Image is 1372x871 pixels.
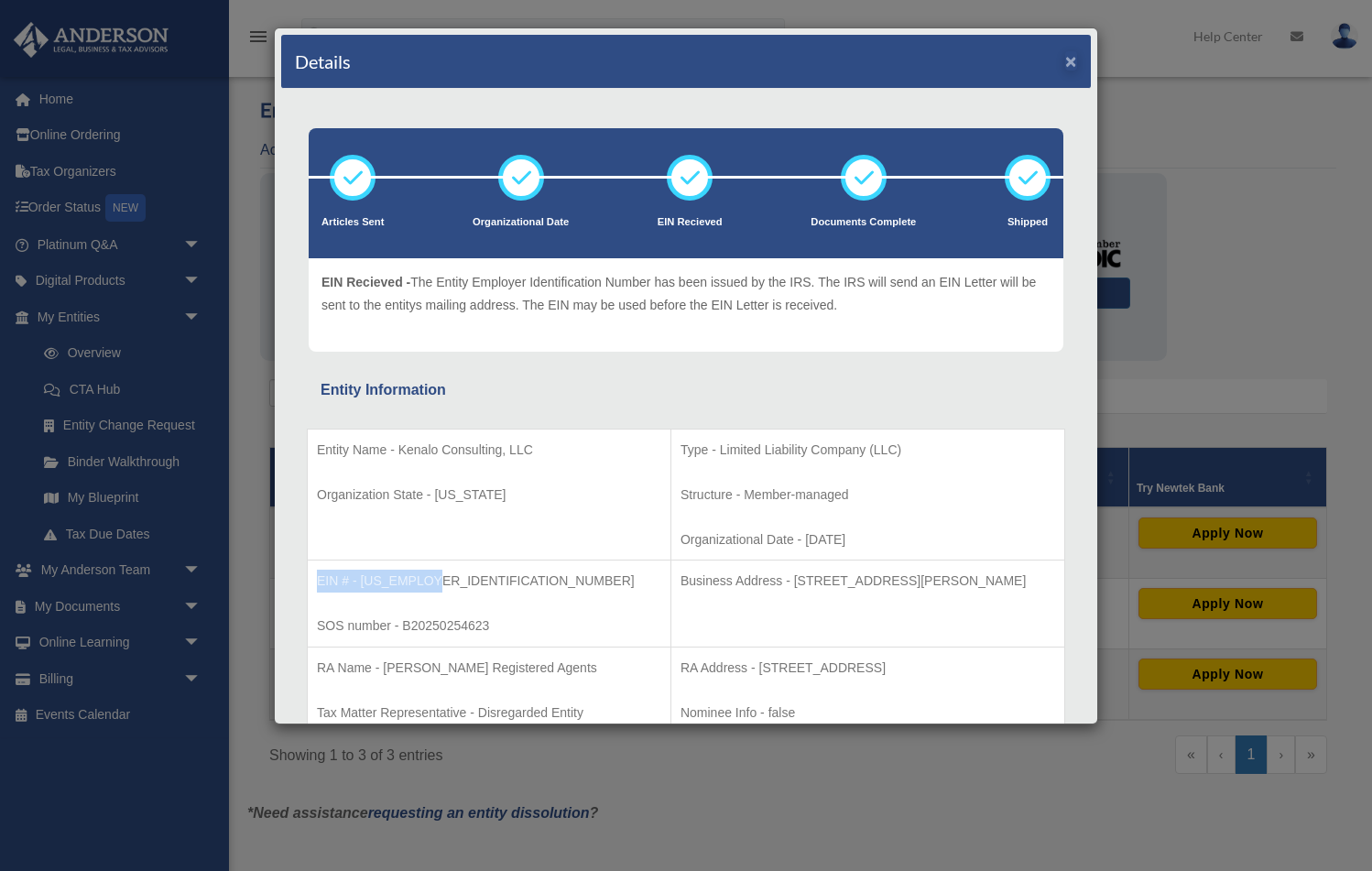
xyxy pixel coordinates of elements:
button: × [1065,51,1077,71]
p: Structure - Member-managed [681,484,1055,506]
p: The Entity Employer Identification Number has been issued by the IRS. The IRS will send an EIN Le... [321,271,1051,316]
p: SOS number - B20250254623 [317,615,661,637]
p: Organizational Date [473,213,569,232]
p: Tax Matter Representative - Disregarded Entity [317,702,661,724]
p: Articles Sent [321,213,384,232]
p: Entity Name - Kenalo Consulting, LLC [317,439,661,462]
span: EIN Recieved - [321,275,410,289]
p: Nominee Info - false [681,702,1055,724]
p: Type - Limited Liability Company (LLC) [681,439,1055,462]
p: Organization State - [US_STATE] [317,484,661,506]
p: EIN # - [US_EMPLOYER_IDENTIFICATION_NUMBER] [317,570,661,593]
p: Shipped [1005,213,1051,232]
p: RA Address - [STREET_ADDRESS] [681,657,1055,680]
p: EIN Recieved [658,213,723,232]
p: RA Name - [PERSON_NAME] Registered Agents [317,657,661,680]
p: Documents Complete [811,213,916,232]
p: Organizational Date - [DATE] [681,528,1055,551]
div: Entity Information [321,377,1051,403]
h4: Details [295,49,351,74]
p: Business Address - [STREET_ADDRESS][PERSON_NAME] [681,570,1055,593]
